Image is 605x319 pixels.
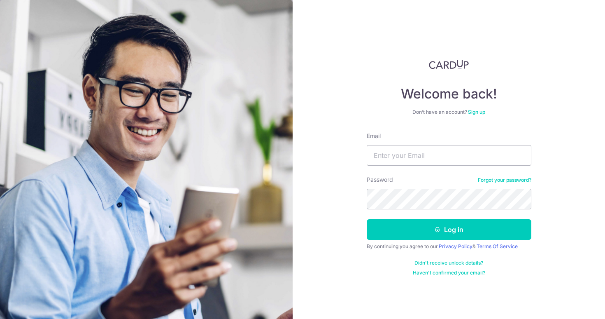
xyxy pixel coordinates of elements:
[367,145,531,166] input: Enter your Email
[413,270,485,276] a: Haven't confirmed your email?
[414,260,483,266] a: Didn't receive unlock details?
[478,177,531,183] a: Forgot your password?
[439,243,472,249] a: Privacy Policy
[477,243,518,249] a: Terms Of Service
[367,243,531,250] div: By continuing you agree to our &
[367,132,381,140] label: Email
[367,219,531,240] button: Log in
[367,176,393,184] label: Password
[367,86,531,102] h4: Welcome back!
[367,109,531,115] div: Don’t have an account?
[429,59,469,69] img: CardUp Logo
[468,109,485,115] a: Sign up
